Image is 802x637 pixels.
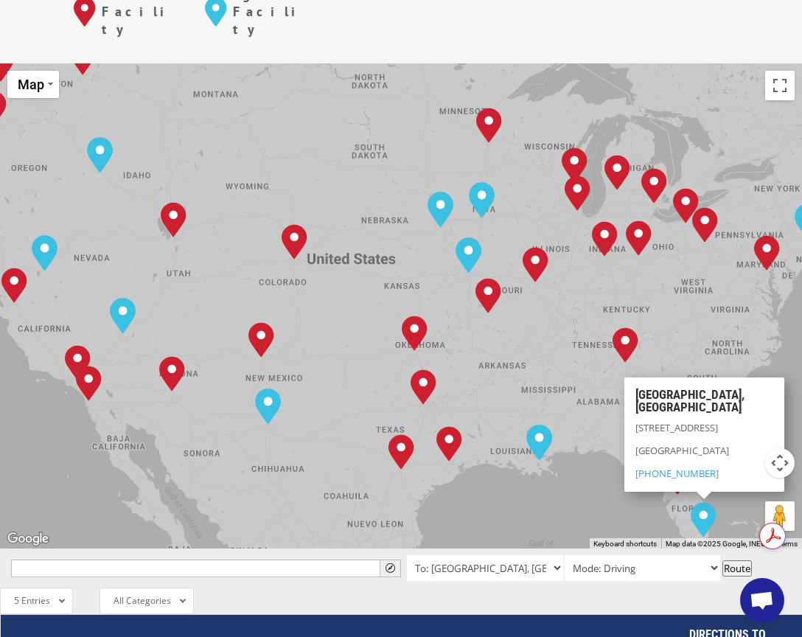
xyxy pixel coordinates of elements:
[1,268,27,303] div: Tracy, CA
[768,383,778,394] span: Close
[641,168,667,203] div: Detroit, MI
[114,594,171,607] span: All Categories
[282,224,307,260] div: Denver, CO
[765,501,795,531] button: Drag Pegman onto the map to open Street View
[626,220,652,256] div: Dayton, OH
[635,421,773,444] p: [STREET_ADDRESS]
[765,71,795,100] button: Toggle fullscreen view
[613,327,638,363] div: Tunnel Hill, GA
[110,298,136,333] div: Las Vegas, NV
[523,247,548,282] div: St. Louis, MO
[388,434,414,470] div: San Antonio, TX
[673,188,699,223] div: Cleveland, OH
[380,560,401,577] button: 
[411,369,436,405] div: Dallas, TX
[456,237,481,273] div: Kansas City, MO
[562,147,587,183] div: Milwaukee, WI
[593,539,657,549] button: Keyboard shortcuts
[7,71,59,98] button: Change map style
[592,221,618,257] div: Indianapolis, IN
[32,235,57,271] div: Reno, NV
[161,202,186,237] div: Salt Lake City, UT
[65,345,91,380] div: Chino, CA
[666,540,768,548] span: Map data ©2025 Google, INEGI
[740,578,784,622] div: Open chat
[604,155,630,190] div: Grand Rapids, MI
[4,529,52,549] a: Open this area in Google Maps (opens a new window)
[476,108,502,143] div: Minneapolis, MN
[76,366,102,401] div: San Diego, CA
[635,389,773,421] h3: [GEOGRAPHIC_DATA], [GEOGRAPHIC_DATA]
[722,560,752,577] button: Route
[4,529,52,549] img: Google
[665,459,691,495] div: Lakeland, FL
[469,182,495,217] div: Des Moines, IA
[635,467,719,480] a: [PHONE_NUMBER]
[475,278,501,313] div: Springfield, MO
[14,594,50,607] span: 5 Entries
[754,235,780,271] div: Baltimore, MD
[436,426,462,462] div: Houston, TX
[248,322,274,358] div: Albuquerque, NM
[386,563,395,573] span: 
[765,448,795,478] button: Map camera controls
[87,137,113,173] div: Boise, ID
[691,502,716,537] div: Miami, FL
[526,425,552,460] div: New Orleans, LA
[635,444,773,467] p: [GEOGRAPHIC_DATA]
[692,207,718,243] div: Pittsburgh, PA
[402,316,428,351] div: Oklahoma City, OK
[159,356,185,391] div: Phoenix, AZ
[565,175,590,211] div: Chicago, IL
[255,389,281,424] div: El Paso, TX
[428,192,453,227] div: Omaha, NE
[18,77,44,92] span: Map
